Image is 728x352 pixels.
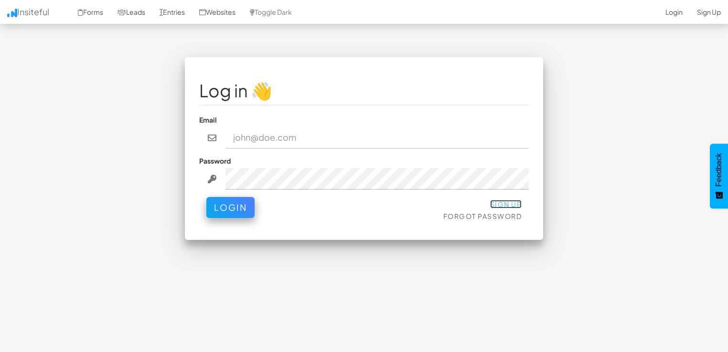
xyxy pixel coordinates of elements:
input: john@doe.com [225,127,529,149]
a: Forgot Password [443,212,522,220]
button: Login [206,197,255,218]
span: Feedback [715,153,723,186]
button: Feedback - Show survey [710,144,728,208]
label: Email [199,115,217,124]
a: Sign Up [490,200,522,208]
label: Password [199,156,231,166]
h1: Log in 👋 [199,81,529,100]
img: icon.png [7,9,17,17]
